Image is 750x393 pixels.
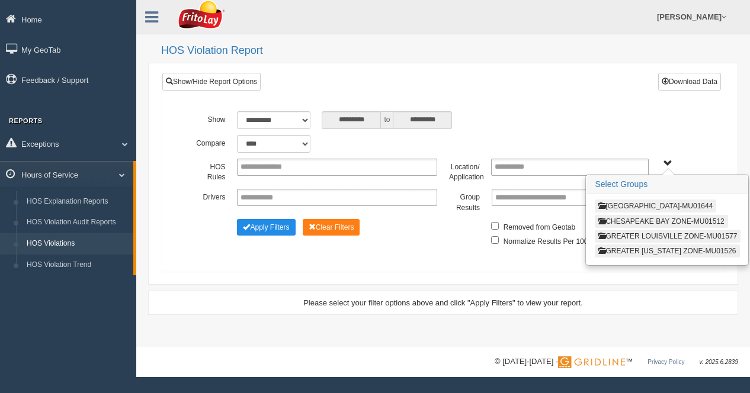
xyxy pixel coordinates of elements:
[21,233,133,255] a: HOS Violations
[595,215,727,228] button: CHESAPEAKE BAY ZONE-MU01512
[700,359,738,365] span: v. 2025.6.2839
[161,45,738,57] h2: HOS Violation Report
[189,159,231,183] label: HOS Rules
[504,233,607,247] label: Normalize Results Per 100 Miles
[595,244,739,257] button: GREATER [US_STATE] ZONE-MU01526
[21,212,133,233] a: HOS Violation Audit Reports
[189,111,231,125] label: Show
[303,219,360,236] button: Change Filter Options
[443,189,485,213] label: Group Results
[595,199,716,212] button: [GEOGRAPHIC_DATA]-MU01644
[21,191,133,212] a: HOS Explanation Reports
[648,359,684,365] a: Privacy Policy
[443,159,485,183] label: Location/ Application
[189,189,231,203] label: Drivers
[162,73,261,91] a: Show/Hide Report Options
[504,219,575,233] label: Removed from Geotab
[237,219,295,236] button: Change Filter Options
[658,73,721,91] button: Download Data
[381,111,393,129] span: to
[21,255,133,276] a: HOS Violation Trend
[495,356,738,368] div: © [DATE]-[DATE] - ™
[189,135,231,149] label: Compare
[595,230,741,243] button: GREATER LOUISVILLE ZONE-MU01577
[159,297,727,308] div: Please select your filter options above and click "Apply Filters" to view your report.
[558,356,625,368] img: Gridline
[586,175,748,194] h3: Select Groups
